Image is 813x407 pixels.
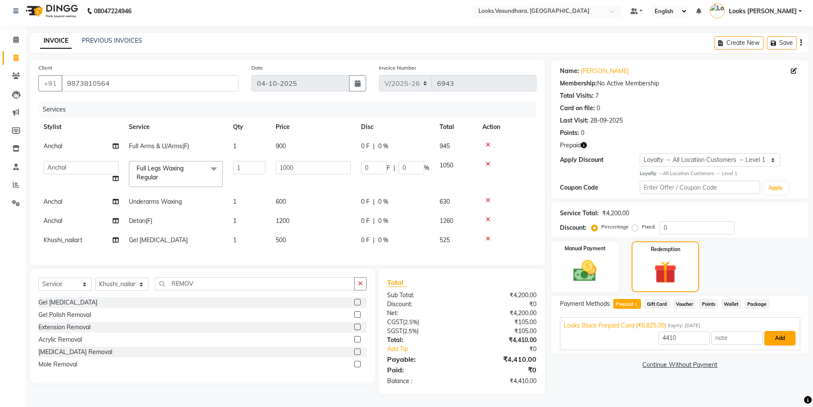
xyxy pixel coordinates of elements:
[276,236,286,244] span: 500
[560,129,579,138] div: Points:
[405,319,417,325] span: 2.5%
[560,116,589,125] div: Last Visit:
[387,318,403,326] span: CGST
[462,377,543,386] div: ₹4,410.00
[440,142,450,150] span: 945
[61,75,239,91] input: Search by Name/Mobile/Email/Code
[767,36,797,50] button: Save
[699,299,718,309] span: Points
[601,223,629,231] label: Percentage
[233,142,236,150] span: 1
[381,365,462,375] div: Paid:
[560,91,594,100] div: Total Visits:
[387,164,390,173] span: F
[462,318,543,327] div: ₹105.00
[38,117,124,137] th: Stylist
[38,64,52,72] label: Client
[373,142,375,151] span: |
[361,197,370,206] span: 0 F
[640,170,800,177] div: All Location Customers → Level 1
[581,129,584,138] div: 0
[564,321,666,330] span: Looks Black Prepaid Card (₹6,825.00)
[714,36,763,50] button: Create New
[276,198,286,205] span: 600
[477,117,536,137] th: Action
[361,236,370,245] span: 0 F
[378,142,388,151] span: 0 %
[560,183,640,192] div: Coupon Code
[560,223,586,232] div: Discount:
[440,161,453,169] span: 1050
[381,318,462,327] div: ( )
[233,198,236,205] span: 1
[721,299,741,309] span: Wallet
[155,277,355,290] input: Search or Scan
[581,67,629,76] a: [PERSON_NAME]
[440,217,453,225] span: 1260
[38,335,82,344] div: Acrylic Removal
[124,117,228,137] th: Service
[424,164,429,173] span: %
[644,299,670,309] span: Gift Card
[647,258,684,287] img: _gift.svg
[378,236,388,245] span: 0 %
[560,141,581,150] span: Prepaid
[158,173,162,181] a: x
[475,345,543,354] div: ₹0
[378,217,388,225] span: 0 %
[434,117,477,137] th: Total
[381,291,462,300] div: Sub Total:
[129,142,189,150] span: Full Arms & U/Arms(F)
[38,323,90,332] div: Extension Removal
[129,198,182,205] span: Underarms Waxing
[381,377,462,386] div: Balance :
[745,299,769,309] span: Package
[233,236,236,244] span: 1
[379,64,416,72] label: Invoice Number
[381,309,462,318] div: Net:
[633,302,638,307] span: 1
[44,142,62,150] span: Anchal
[602,209,629,218] div: ₹4,200.00
[44,198,62,205] span: Anchal
[560,79,597,88] div: Membership:
[673,299,696,309] span: Voucher
[560,79,800,88] div: No Active Membership
[44,217,62,225] span: Anchal
[373,197,375,206] span: |
[361,217,370,225] span: 0 F
[462,327,543,336] div: ₹105.00
[640,181,760,194] input: Enter Offer / Coupon Code
[659,331,710,345] input: Amount
[387,327,402,335] span: SGST
[560,104,595,113] div: Card on file:
[565,245,606,252] label: Manual Payment
[440,236,450,244] span: 525
[711,331,763,345] input: note
[39,102,543,117] div: Services
[462,291,543,300] div: ₹4,200.00
[764,331,796,346] button: Add
[560,209,599,218] div: Service Total:
[129,217,152,225] span: Detan(F)
[404,328,417,334] span: 2.5%
[651,246,680,253] label: Redemption
[462,309,543,318] div: ₹4,200.00
[373,217,375,225] span: |
[38,298,97,307] div: Gel [MEDICAL_DATA]
[129,236,188,244] span: Gel [MEDICAL_DATA]
[381,336,462,345] div: Total:
[553,360,807,369] a: Continue Without Payment
[560,155,640,164] div: Apply Discount
[228,117,271,137] th: Qty
[560,299,610,308] span: Payment Methods
[462,354,543,364] div: ₹4,410.00
[356,117,434,137] th: Disc
[729,7,797,16] span: Looks [PERSON_NAME]
[38,360,77,369] div: Mole Removal
[763,182,788,194] button: Apply
[251,64,263,72] label: Date
[560,67,579,76] div: Name:
[381,345,475,354] a: Add Tip
[378,197,388,206] span: 0 %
